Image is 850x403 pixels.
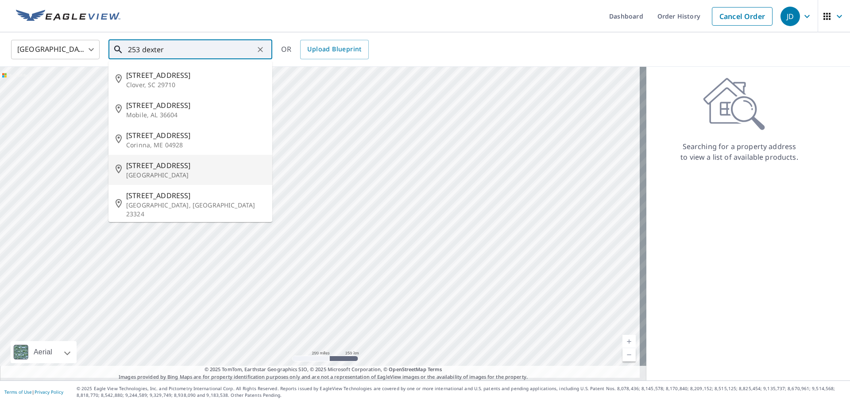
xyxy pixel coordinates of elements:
a: Privacy Policy [35,389,63,395]
p: Mobile, AL 36604 [126,111,265,119]
a: Current Level 5, Zoom In [622,335,636,348]
span: [STREET_ADDRESS] [126,190,265,201]
img: EV Logo [16,10,120,23]
a: OpenStreetMap [389,366,426,372]
span: [STREET_ADDRESS] [126,70,265,81]
p: [GEOGRAPHIC_DATA], [GEOGRAPHIC_DATA] 23324 [126,201,265,219]
div: Aerial [11,341,77,363]
a: Terms [428,366,442,372]
span: [STREET_ADDRESS] [126,100,265,111]
a: Upload Blueprint [300,40,368,59]
p: [GEOGRAPHIC_DATA] [126,171,265,180]
div: JD [780,7,800,26]
span: Upload Blueprint [307,44,361,55]
p: Corinna, ME 04928 [126,141,265,150]
div: Aerial [31,341,55,363]
p: Searching for a property address to view a list of available products. [680,141,799,162]
div: [GEOGRAPHIC_DATA] [11,37,100,62]
button: Clear [254,43,267,56]
p: | [4,389,63,395]
span: [STREET_ADDRESS] [126,130,265,141]
div: OR [281,40,369,59]
span: © 2025 TomTom, Earthstar Geographics SIO, © 2025 Microsoft Corporation, © [205,366,442,373]
a: Terms of Use [4,389,32,395]
a: Current Level 5, Zoom Out [622,348,636,361]
a: Cancel Order [712,7,773,26]
p: Clover, SC 29710 [126,81,265,89]
p: © 2025 Eagle View Technologies, Inc. and Pictometry International Corp. All Rights Reserved. Repo... [77,385,846,399]
span: [STREET_ADDRESS] [126,160,265,171]
input: Search by address or latitude-longitude [128,37,254,62]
